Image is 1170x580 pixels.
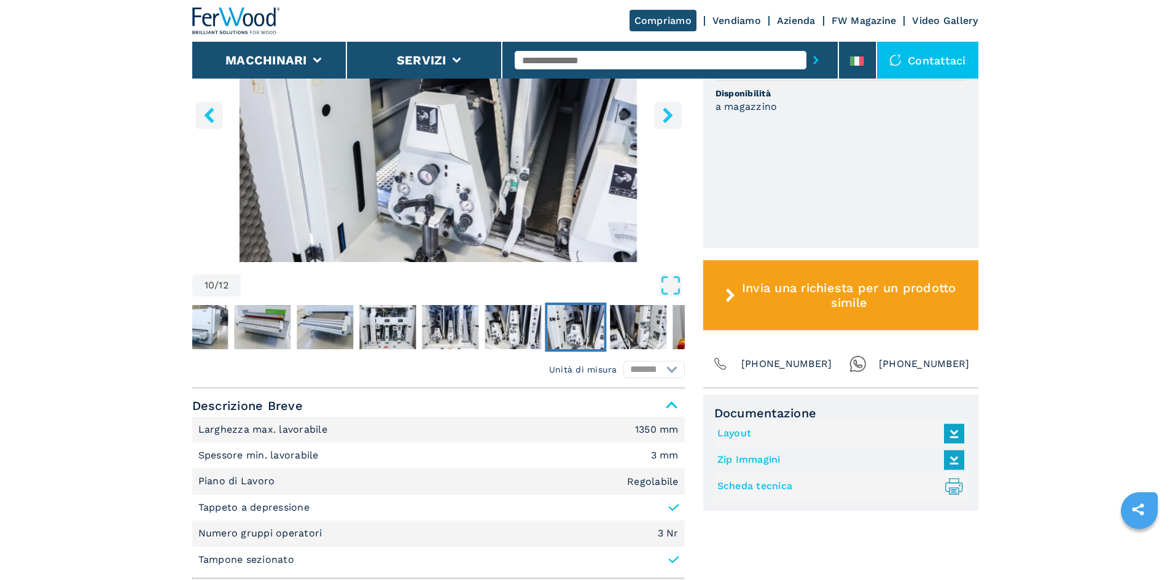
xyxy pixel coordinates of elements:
button: Open Fullscreen [244,274,682,296]
iframe: Chat [1118,525,1161,571]
button: Go to Slide 9 [482,303,544,352]
img: e2b6cecb8e3f316c41148ba6f65cc21e [297,305,353,349]
img: 544f257879d36dd7e2b0b779485f8053 [610,305,666,349]
em: 1350 mm [635,425,679,435]
div: Descrizione Breve [192,417,685,573]
img: b7f447fc36d8895bacc73299a9598d58 [422,305,478,349]
button: right-button [654,101,682,129]
img: 106c157c54a6301281d54a498929f211 [359,305,416,349]
img: Phone [712,355,729,373]
button: Go to Slide 8 [419,303,481,352]
button: Go to Slide 4 [169,303,230,352]
img: 2be7543d1d8b3f65380b1187a564f985 [673,305,729,349]
a: Azienda [777,15,816,26]
button: Go to Slide 12 [670,303,731,352]
a: Compriamo [630,10,696,31]
img: 063b73fbfd00bd671743e797b9dab271 [485,305,541,349]
img: c84eb680fbac8529426c37f3d54238cb [234,305,291,349]
img: Ferwood [192,7,281,34]
button: Go to Slide 5 [232,303,293,352]
img: c0d4a84f8ae4d0e854af1beaf97a5a65 [171,305,228,349]
em: Regolabile [627,477,679,487]
a: Layout [717,423,958,444]
p: Tampone sezionato [198,553,294,566]
em: 3 mm [651,450,679,460]
button: Go to Slide 6 [294,303,356,352]
button: Go to Slide 11 [607,303,669,352]
a: sharethis [1123,494,1153,525]
button: Invia una richiesta per un prodotto simile [703,260,978,330]
span: 12 [219,280,228,290]
em: Unità di misura [549,363,617,376]
img: Contattaci [889,54,902,66]
span: Documentazione [714,406,967,420]
span: Invia una richiesta per un prodotto simile [740,280,957,310]
h3: a magazzino [716,99,778,114]
div: Contattaci [877,42,978,79]
img: 5de38222a27ff789d145820189ddd2d8 [547,305,604,349]
button: Macchinari [225,53,307,68]
em: 3 Nr [658,528,679,538]
button: Go to Slide 10 [545,303,606,352]
p: Piano di Lavoro [198,474,278,488]
p: Larghezza max. lavorabile [198,423,331,436]
span: [PHONE_NUMBER] [879,355,970,373]
span: Disponibilità [716,87,966,99]
p: Spessore min. lavorabile [198,449,322,462]
a: Scheda tecnica [717,476,958,497]
button: submit-button [806,46,825,74]
img: Whatsapp [849,355,867,373]
button: left-button [195,101,223,129]
span: / [214,280,219,290]
a: Zip Immagini [717,450,958,470]
p: Tappeto a depressione [198,501,310,514]
button: Go to Slide 7 [357,303,418,352]
span: [PHONE_NUMBER] [741,355,832,373]
a: FW Magazine [832,15,897,26]
a: Vendiamo [712,15,761,26]
button: Servizi [397,53,447,68]
a: Video Gallery [912,15,978,26]
span: Descrizione Breve [192,395,685,417]
span: 10 [205,280,215,290]
p: Numero gruppi operatori [198,527,326,540]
